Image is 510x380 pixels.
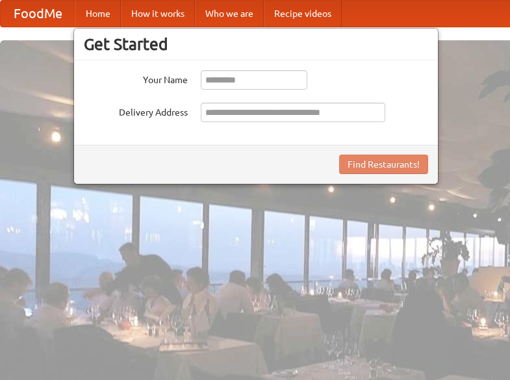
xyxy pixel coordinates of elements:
[75,1,121,27] a: Home
[339,155,428,174] button: Find Restaurants!
[84,70,188,86] label: Your Name
[84,103,188,119] label: Delivery Address
[121,1,195,27] a: How it works
[195,1,264,27] a: Who we are
[84,34,428,54] h3: Get Started
[1,1,75,27] a: FoodMe
[264,1,342,27] a: Recipe videos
